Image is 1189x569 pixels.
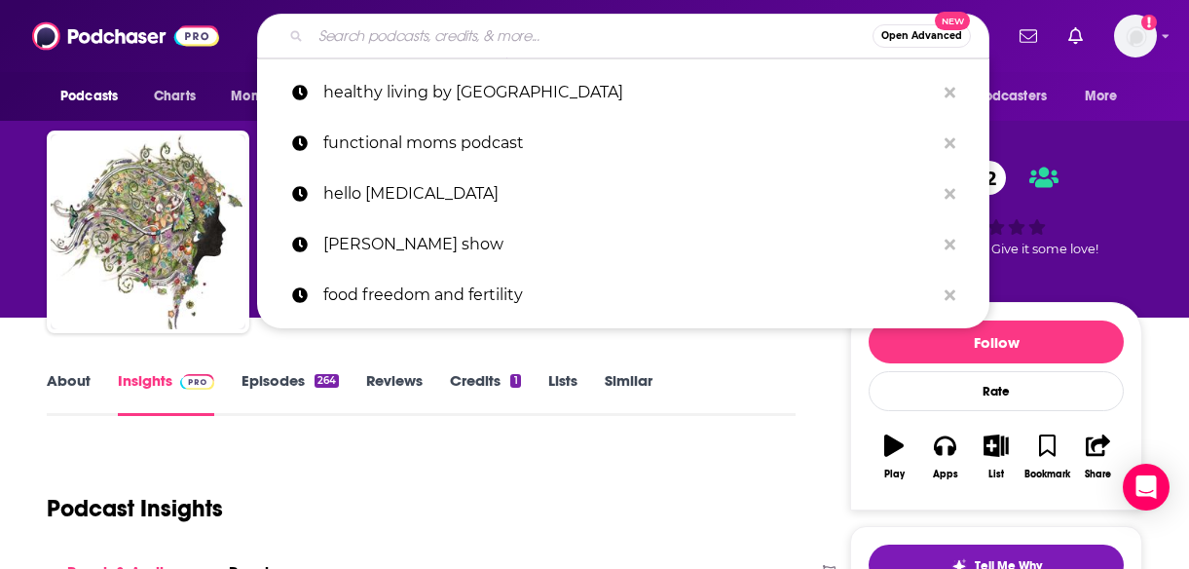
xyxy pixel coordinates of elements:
[180,374,214,390] img: Podchaser Pro
[60,83,118,110] span: Podcasts
[1114,15,1157,57] img: User Profile
[1012,19,1045,53] a: Show notifications dropdown
[257,219,989,270] a: [PERSON_NAME] show
[257,14,989,58] div: Search podcasts, credits, & more...
[919,422,970,492] button: Apps
[1022,422,1072,492] button: Bookmark
[869,321,1124,363] button: Follow
[1085,83,1118,110] span: More
[323,270,935,321] p: food freedom and fertility
[257,270,989,321] a: food freedom and fertility
[1123,464,1170,511] div: Open Intercom Messenger
[1141,15,1157,30] svg: Add a profile image
[873,24,971,48] button: Open AdvancedNew
[1073,422,1124,492] button: Share
[881,31,962,41] span: Open Advanced
[869,422,919,492] button: Play
[47,78,143,115] button: open menu
[231,83,300,110] span: Monitoring
[971,422,1022,492] button: List
[242,371,339,416] a: Episodes264
[257,118,989,169] a: functional moms podcast
[32,18,219,55] img: Podchaser - Follow, Share and Rate Podcasts
[141,78,207,115] a: Charts
[935,12,970,30] span: New
[323,118,935,169] p: functional moms podcast
[850,148,1142,269] div: 42Good podcast? Give it some love!
[323,67,935,118] p: healthy living by willow creek springs
[366,371,423,416] a: Reviews
[217,78,325,115] button: open menu
[257,67,989,118] a: healthy living by [GEOGRAPHIC_DATA]
[323,169,935,219] p: hello hot flash
[941,78,1075,115] button: open menu
[1114,15,1157,57] span: Logged in as megcassidy
[510,374,520,388] div: 1
[311,20,873,52] input: Search podcasts, credits, & more...
[450,371,520,416] a: Credits1
[605,371,652,416] a: Similar
[1024,469,1070,480] div: Bookmark
[47,371,91,416] a: About
[894,242,1098,256] span: Good podcast? Give it some love!
[933,469,958,480] div: Apps
[1114,15,1157,57] button: Show profile menu
[1071,78,1142,115] button: open menu
[315,374,339,388] div: 264
[988,469,1004,480] div: List
[953,83,1047,110] span: For Podcasters
[47,494,223,523] h1: Podcast Insights
[257,169,989,219] a: hello [MEDICAL_DATA]
[548,371,577,416] a: Lists
[323,219,935,270] p: dr haley show
[154,83,196,110] span: Charts
[118,371,214,416] a: InsightsPodchaser Pro
[1085,469,1111,480] div: Share
[1060,19,1091,53] a: Show notifications dropdown
[869,371,1124,411] div: Rate
[51,134,245,329] img: Healthy Living by Willow Creek Springs
[884,469,905,480] div: Play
